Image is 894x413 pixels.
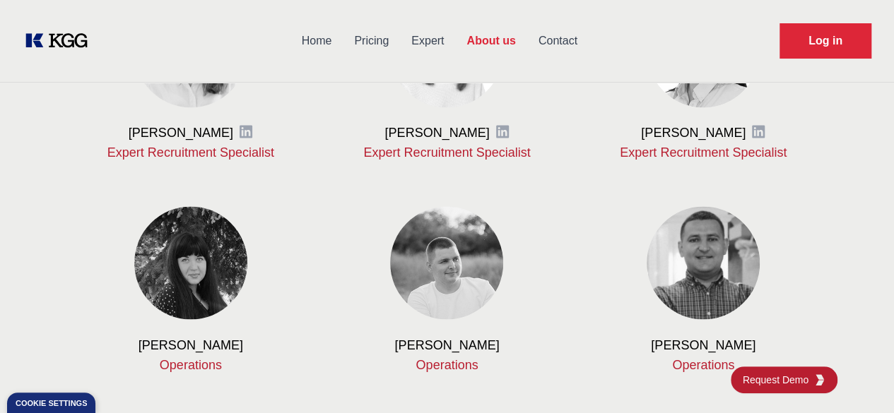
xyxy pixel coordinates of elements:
img: Serhii Prokopenko [647,206,760,319]
p: Operations [341,356,553,373]
p: Expert Recruitment Specialist [341,144,553,161]
a: Contact [527,23,589,59]
img: Pavlo Krotov [390,206,503,319]
h3: [PERSON_NAME] [139,336,243,353]
p: Expert Recruitment Specialist [598,144,809,161]
div: Cookie settings [16,400,87,407]
div: チャットウィジェット [823,345,894,413]
h3: [PERSON_NAME] [384,124,489,141]
a: KOL Knowledge Platform: Talk to Key External Experts (KEE) [23,30,99,52]
p: Operations [86,356,297,373]
span: Request Demo [743,373,814,387]
img: Yelyzaveta Krotova [134,206,247,319]
p: Expert Recruitment Specialist [86,144,297,161]
img: KGG [814,374,825,385]
h3: [PERSON_NAME] [651,336,755,353]
h3: [PERSON_NAME] [641,124,746,141]
a: About us [455,23,527,59]
p: Operations [598,356,809,373]
a: Pricing [343,23,400,59]
h3: [PERSON_NAME] [129,124,233,141]
a: Request Demo [780,23,871,59]
iframe: Chat Widget [823,345,894,413]
a: Expert [400,23,455,59]
a: Home [290,23,343,59]
a: Request DemoKGG [731,366,837,393]
h3: [PERSON_NAME] [394,336,499,353]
